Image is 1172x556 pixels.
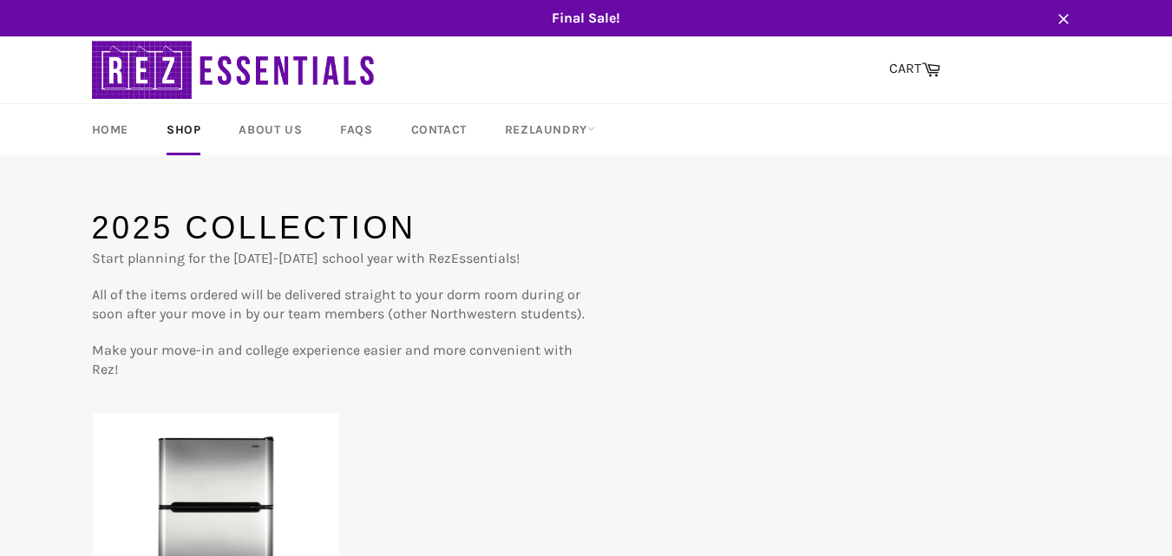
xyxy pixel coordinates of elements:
[92,249,586,268] p: Start planning for the [DATE]-[DATE] school year with RezEssentials!
[323,104,390,155] a: FAQs
[92,36,378,103] img: RezEssentials
[488,104,612,155] a: RezLaundry
[149,104,218,155] a: Shop
[75,9,1098,28] span: Final Sale!
[92,285,586,324] p: All of the items ordered will be delivered straight to your dorm room during or soon after your m...
[75,104,146,155] a: Home
[221,104,319,155] a: About Us
[92,206,586,250] h1: 2025 Collection
[92,341,586,379] p: Make your move-in and college experience easier and more convenient with Rez!
[394,104,484,155] a: Contact
[881,51,949,88] a: CART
